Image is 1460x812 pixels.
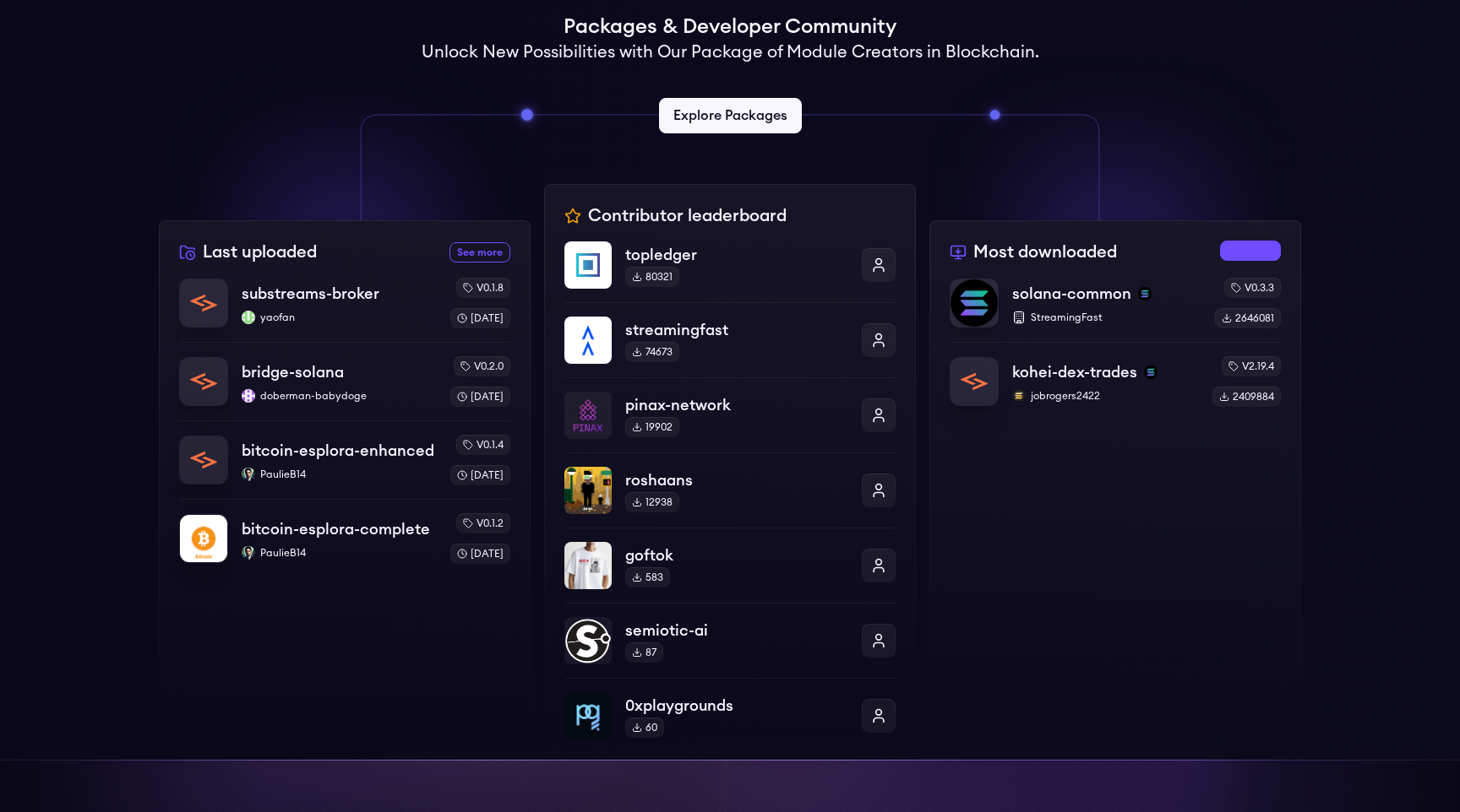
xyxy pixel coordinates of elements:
a: Explore Packages [659,98,802,133]
div: 2646081 [1215,308,1281,328]
a: roshaansroshaans12938 [564,452,896,528]
a: bitcoin-esplora-enhancedbitcoin-esplora-enhancedPaulieB14PaulieB14v0.1.4[DATE] [179,420,510,499]
img: solana [1144,365,1158,379]
p: goftok [625,544,848,567]
p: bridge-solana [242,360,344,384]
img: substreams-broker [180,279,227,327]
img: PaulieB14 [242,546,255,560]
div: v0.3.3 [1224,278,1281,298]
div: 2409884 [1212,387,1281,407]
img: roshaans [564,467,612,514]
div: [DATE] [450,544,510,564]
p: 0xplaygrounds [625,694,848,717]
p: semiotic-ai [625,619,848,642]
img: bridge-solana [180,358,227,405]
h2: Unlock New Possibilities with Our Package of Module Creators in Blockchain. [422,41,1039,64]
p: PaulieB14 [242,468,437,481]
a: semiotic-aisemiotic-ai87 [564,603,896,678]
div: v0.1.2 [456,513,510,533]
img: yaofan [242,311,255,324]
a: streamingfaststreamingfast74673 [564,302,896,377]
p: topledger [625,243,848,267]
a: substreams-brokersubstreams-brokeryaofanyaofanv0.1.8[DATE] [179,278,510,342]
div: 19902 [625,417,679,437]
a: bridge-solanabridge-solanadoberman-babydogedoberman-babydogev0.2.0[DATE] [179,342,510,420]
p: doberman-babydoge [242,389,437,403]
img: jobrogers2422 [1012,389,1026,403]
a: See more most downloaded packages [1220,241,1281,261]
a: pinax-networkpinax-network19902 [564,377,896,452]
div: 87 [625,642,663,663]
a: solana-commonsolana-commonsolanaStreamingFastv0.3.32646081 [950,278,1281,342]
a: See more recently uploaded packages [449,242,510,263]
a: topledgertopledger80321 [564,241,896,302]
img: solana [1138,287,1152,300]
p: jobrogers2422 [1012,389,1199,403]
div: [DATE] [450,308,510,328]
p: substreams-broker [242,282,379,306]
img: bitcoin-esplora-complete [180,515,227,562]
img: solana-common [951,279,998,327]
a: 0xplaygrounds0xplaygrounds60 [564,678,896,739]
p: kohei-dex-trades [1012,360,1137,384]
img: streamingfast [564,317,612,364]
div: v0.2.0 [454,356,510,376]
p: bitcoin-esplora-complete [242,517,430,541]
p: roshaans [625,468,848,492]
img: goftok [564,542,612,589]
p: PaulieB14 [242,546,437,560]
img: PaulieB14 [242,468,255,481]
p: streamingfast [625,318,848,342]
div: 12938 [625,492,679,512]
div: [DATE] [450,465,510,485]
div: 80321 [625,267,679,287]
a: bitcoin-esplora-completebitcoin-esplora-completePaulieB14PaulieB14v0.1.2[DATE] [179,499,510,564]
p: pinax-network [625,393,848,417]
div: [DATE] [450,387,510,407]
img: doberman-babydoge [242,389,255,403]
p: solana-common [1012,282,1131,306]
img: pinax-network [564,392,612,439]
p: yaofan [242,311,437,324]
div: v0.1.4 [456,435,510,455]
div: 74673 [625,342,679,362]
a: kohei-dex-tradeskohei-dex-tradessolanajobrogers2422jobrogers2422v2.19.42409884 [950,342,1281,407]
a: goftokgoftok583 [564,528,896,603]
img: semiotic-ai [564,617,612,664]
p: bitcoin-esplora-enhanced [242,439,434,463]
img: topledger [564,241,612,289]
p: StreamingFast [1012,311,1201,324]
img: 0xplaygrounds [564,692,612,739]
h1: Packages & Developer Community [564,14,896,41]
div: v2.19.4 [1222,356,1281,376]
div: v0.1.8 [456,278,510,298]
img: bitcoin-esplora-enhanced [180,436,227,484]
div: 583 [625,567,670,587]
div: 60 [625,717,664,738]
img: kohei-dex-trades [951,358,998,405]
